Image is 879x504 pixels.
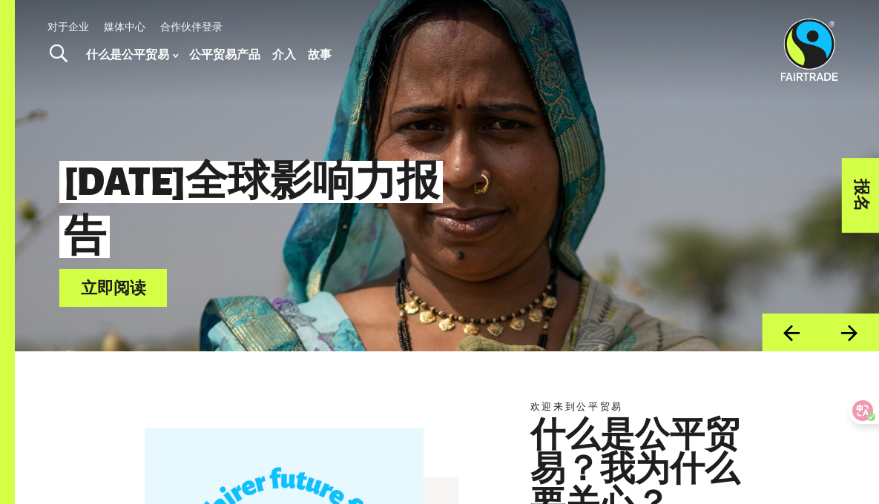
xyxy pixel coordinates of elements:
[40,36,76,73] a: 切换搜索
[308,44,332,64] a: 故事
[530,400,623,412] font: 欢迎来到公平贸易
[780,19,837,81] img: 澳大利亚新西兰公平贸易标志
[86,47,169,61] font: 什么是公平贸易
[272,44,296,64] a: 介入
[104,20,145,33] a: 媒体中心
[852,179,869,212] font: 报名
[762,314,820,351] button: 以前的
[820,314,879,351] button: 下一个
[47,20,89,33] a: 对于企业
[86,44,178,64] a: 什么是公平贸易
[189,44,260,64] a: 公平贸易产品
[160,20,223,33] a: 合作伙伴登录
[81,280,146,296] font: 立即阅读
[272,47,296,61] font: 介入
[308,47,332,61] font: 故事
[59,269,167,307] a: 立即阅读
[189,47,260,61] font: 公平贸易产品
[64,161,439,258] font: [DATE]全球影响力报告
